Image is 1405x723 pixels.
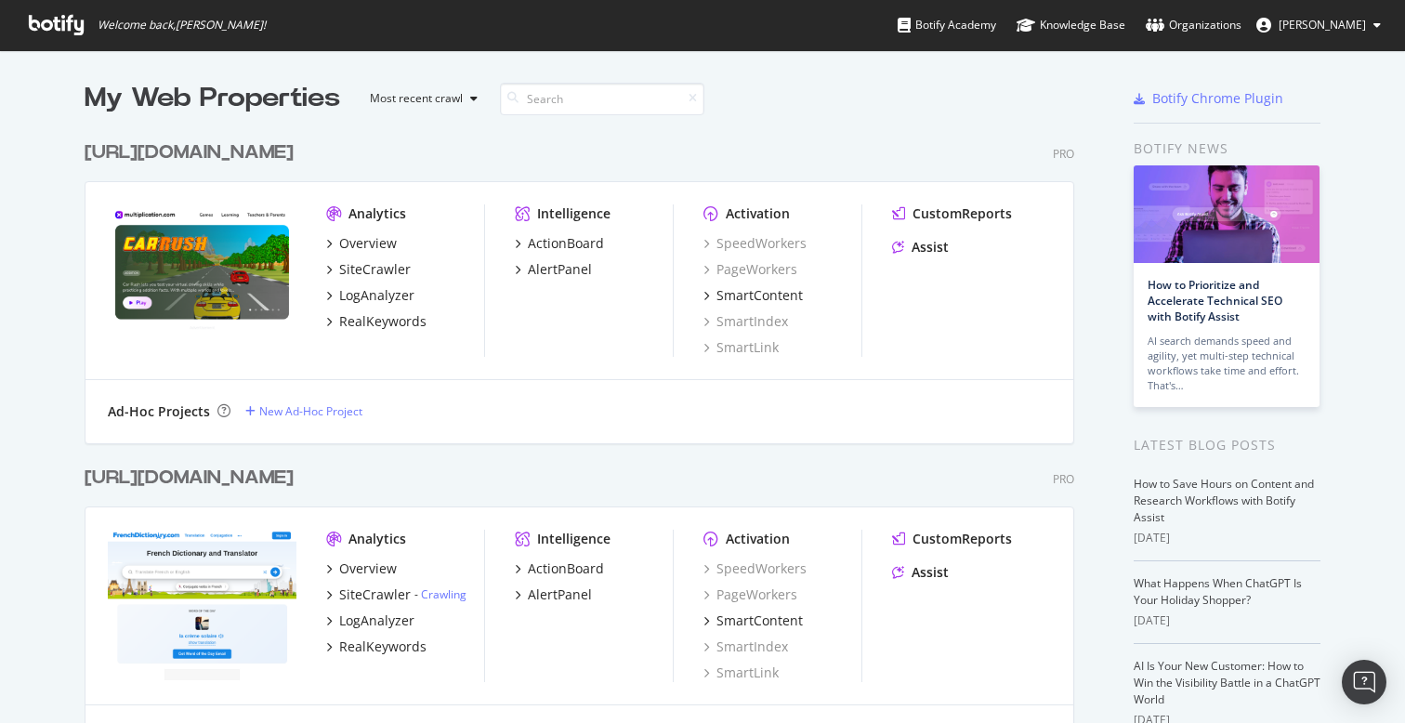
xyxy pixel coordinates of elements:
[85,465,294,492] div: [URL][DOMAIN_NAME]
[339,260,411,279] div: SiteCrawler
[703,286,803,305] a: SmartContent
[515,234,604,253] a: ActionBoard
[912,238,949,256] div: Assist
[326,559,397,578] a: Overview
[703,234,807,253] a: SpeedWorkers
[98,18,266,33] span: Welcome back, [PERSON_NAME] !
[1146,16,1241,34] div: Organizations
[326,611,414,630] a: LogAnalyzer
[1134,165,1320,263] img: How to Prioritize and Accelerate Technical SEO with Botify Assist
[1134,476,1314,525] a: How to Save Hours on Content and Research Workflows with Botify Assist
[1241,10,1396,40] button: [PERSON_NAME]
[726,204,790,223] div: Activation
[259,403,362,419] div: New Ad-Hoc Project
[716,286,803,305] div: SmartContent
[1017,16,1125,34] div: Knowledge Base
[1279,17,1366,33] span: John McLendon
[528,585,592,604] div: AlertPanel
[1152,89,1283,108] div: Botify Chrome Plugin
[339,559,397,578] div: Overview
[85,139,301,166] a: [URL][DOMAIN_NAME]
[500,83,704,115] input: Search
[326,234,397,253] a: Overview
[355,84,485,113] button: Most recent crawl
[726,530,790,548] div: Activation
[1342,660,1386,704] div: Open Intercom Messenger
[892,204,1012,223] a: CustomReports
[1053,146,1074,162] div: Pro
[1148,277,1282,324] a: How to Prioritize and Accelerate Technical SEO with Botify Assist
[85,139,294,166] div: [URL][DOMAIN_NAME]
[326,286,414,305] a: LogAnalyzer
[703,585,797,604] a: PageWorkers
[515,260,592,279] a: AlertPanel
[1134,612,1320,629] div: [DATE]
[912,563,949,582] div: Assist
[339,312,427,331] div: RealKeywords
[339,638,427,656] div: RealKeywords
[703,260,797,279] a: PageWorkers
[703,664,779,682] a: SmartLink
[1053,471,1074,487] div: Pro
[326,312,427,331] a: RealKeywords
[1134,138,1320,159] div: Botify news
[85,465,301,492] a: [URL][DOMAIN_NAME]
[898,16,996,34] div: Botify Academy
[370,93,463,104] div: Most recent crawl
[85,80,340,117] div: My Web Properties
[1134,89,1283,108] a: Botify Chrome Plugin
[339,611,414,630] div: LogAnalyzer
[537,530,611,548] div: Intelligence
[326,585,466,604] a: SiteCrawler- Crawling
[703,611,803,630] a: SmartContent
[716,611,803,630] div: SmartContent
[348,530,406,548] div: Analytics
[913,204,1012,223] div: CustomReports
[348,204,406,223] div: Analytics
[1134,658,1320,707] a: AI Is Your New Customer: How to Win the Visibility Battle in a ChatGPT World
[913,530,1012,548] div: CustomReports
[703,312,788,331] a: SmartIndex
[245,403,362,419] a: New Ad-Hoc Project
[1134,575,1302,608] a: What Happens When ChatGPT Is Your Holiday Shopper?
[528,559,604,578] div: ActionBoard
[339,585,411,604] div: SiteCrawler
[892,563,949,582] a: Assist
[703,638,788,656] a: SmartIndex
[515,559,604,578] a: ActionBoard
[1134,435,1320,455] div: Latest Blog Posts
[515,585,592,604] a: AlertPanel
[326,260,411,279] a: SiteCrawler
[892,238,949,256] a: Assist
[537,204,611,223] div: Intelligence
[528,234,604,253] div: ActionBoard
[108,204,296,355] img: https://www.multiplication.com/
[528,260,592,279] div: AlertPanel
[108,402,210,421] div: Ad-Hoc Projects
[339,286,414,305] div: LogAnalyzer
[1148,334,1306,393] div: AI search demands speed and agility, yet multi-step technical workflows take time and effort. Tha...
[414,586,466,602] div: -
[1134,530,1320,546] div: [DATE]
[108,530,296,680] img: https://www.frenchdictionary.com/
[421,586,466,602] a: Crawling
[326,638,427,656] a: RealKeywords
[703,338,779,357] a: SmartLink
[892,530,1012,548] a: CustomReports
[339,234,397,253] div: Overview
[703,559,807,578] a: SpeedWorkers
